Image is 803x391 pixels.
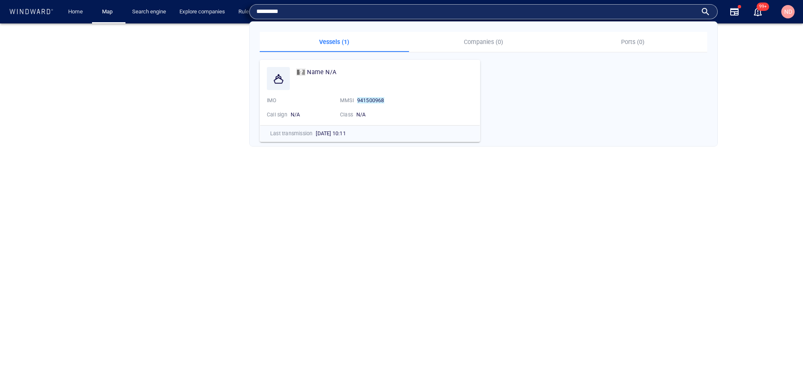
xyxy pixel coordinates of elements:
[357,97,384,103] mark: 941500968
[307,67,336,77] span: Name N/A
[62,5,89,19] button: Home
[316,130,345,136] span: [DATE] 10:11
[780,3,796,20] button: ND
[270,130,312,137] p: Last transmission
[291,111,333,118] div: N/A
[767,353,797,385] iframe: Chat
[65,5,86,19] a: Home
[753,7,763,17] button: 99+
[176,5,228,19] a: Explore companies
[563,37,702,47] p: Ports (0)
[784,8,792,15] span: ND
[414,37,553,47] p: Companies (0)
[267,111,287,118] p: Call sign
[753,7,763,17] div: Notification center
[340,97,354,104] p: MMSI
[757,3,769,11] span: 99+
[356,111,407,118] div: N/A
[129,5,169,19] a: Search engine
[265,37,404,47] p: Vessels (1)
[99,5,119,19] a: Map
[340,111,353,118] p: Class
[267,97,277,104] p: IMO
[297,67,336,77] a: Name N/A
[751,5,765,18] a: 99+
[307,69,336,75] span: Name N/A
[235,5,269,19] a: Rule engine
[95,5,122,19] button: Map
